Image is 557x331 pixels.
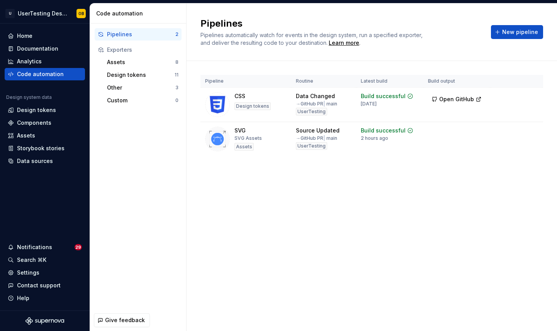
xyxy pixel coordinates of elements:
div: Custom [107,97,175,104]
div: Exporters [107,46,178,54]
div: Data sources [17,157,53,165]
div: Settings [17,269,39,277]
div: → GitHub PR main [296,135,337,141]
button: New pipeline [491,25,543,39]
button: Notifications29 [5,241,85,253]
span: | [323,135,325,141]
button: Search ⌘K [5,254,85,266]
div: Assets [17,132,35,139]
div: Source Updated [296,127,340,134]
div: Other [107,84,175,92]
div: Assets [234,143,254,151]
a: Settings [5,266,85,279]
div: 3 [175,85,178,91]
div: OB [78,10,84,17]
a: Code automation [5,68,85,80]
span: 29 [75,244,82,250]
div: Design tokens [234,102,271,110]
div: Pipelines [107,31,175,38]
a: Storybook stories [5,142,85,154]
a: Components [5,117,85,129]
div: Analytics [17,58,42,65]
button: Open GitHub [428,92,485,106]
span: . [328,40,360,46]
span: New pipeline [502,28,538,36]
a: Documentation [5,42,85,55]
th: Routine [291,75,356,88]
div: 0 [175,97,178,104]
th: Pipeline [200,75,291,88]
div: Design system data [6,94,52,100]
div: Assets [107,58,175,66]
div: Contact support [17,282,61,289]
button: Assets8 [104,56,182,68]
svg: Supernova Logo [25,317,64,325]
div: U [5,9,15,18]
div: Code automation [17,70,64,78]
span: Open GitHub [439,95,474,103]
div: Documentation [17,45,58,53]
div: UserTesting Design System [18,10,67,17]
div: [DATE] [361,101,377,107]
div: 8 [175,59,178,65]
button: Pipelines2 [95,28,182,41]
button: Help [5,292,85,304]
div: SVG Assets [234,135,262,141]
button: Custom0 [104,94,182,107]
span: Pipelines automatically watch for events in the design system, run a specified exporter, and deli... [200,32,424,46]
div: Build successful [361,127,406,134]
div: Data Changed [296,92,335,100]
div: Search ⌘K [17,256,46,264]
button: UUserTesting Design SystemOB [2,5,88,22]
div: Design tokens [107,71,175,79]
div: UserTesting [296,142,327,150]
a: Open GitHub [428,97,485,104]
div: → GitHub PR main [296,101,337,107]
a: Assets [5,129,85,142]
div: Home [17,32,32,40]
div: Notifications [17,243,52,251]
a: Data sources [5,155,85,167]
span: Give feedback [105,316,145,324]
th: Build output [423,75,490,88]
div: 2 hours ago [361,135,388,141]
a: Learn more [329,39,359,47]
div: CSS [234,92,245,100]
button: Other3 [104,81,182,94]
button: Give feedback [94,313,150,327]
div: SVG [234,127,246,134]
div: Build successful [361,92,406,100]
button: Design tokens11 [104,69,182,81]
th: Latest build [356,75,423,88]
a: Design tokens [5,104,85,116]
div: 2 [175,31,178,37]
div: Components [17,119,51,127]
a: Analytics [5,55,85,68]
div: Help [17,294,29,302]
button: Contact support [5,279,85,292]
a: Home [5,30,85,42]
div: UserTesting [296,108,327,115]
div: Storybook stories [17,144,65,152]
div: Design tokens [17,106,56,114]
div: 11 [175,72,178,78]
div: Code automation [96,10,183,17]
span: | [323,101,325,107]
h2: Pipelines [200,17,482,30]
